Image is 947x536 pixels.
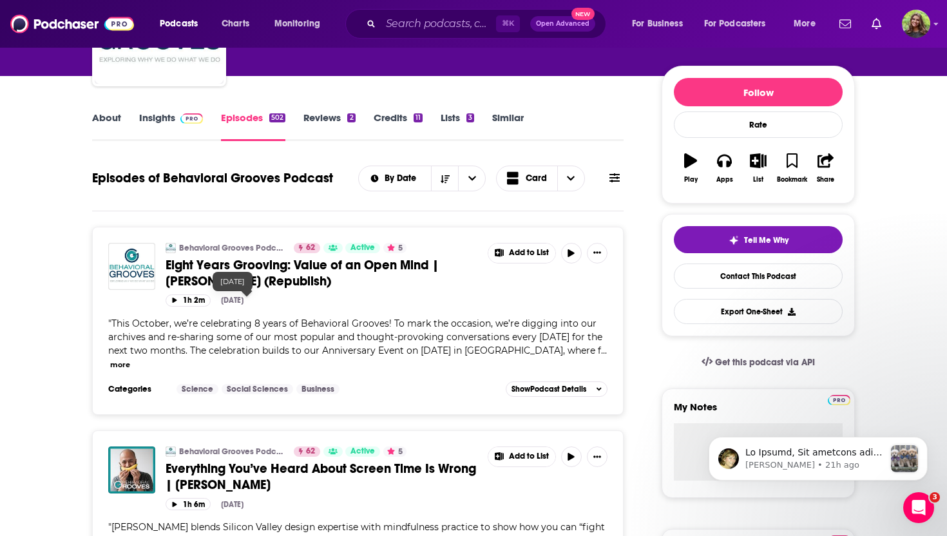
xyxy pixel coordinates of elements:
span: 62 [306,445,315,458]
img: Behavioral Grooves Podcast [166,243,176,253]
a: Behavioral Grooves Podcast [179,446,285,457]
button: open menu [151,14,215,34]
button: Show profile menu [902,10,930,38]
div: 2 [347,113,355,122]
a: Eight Years Grooving: Value of an Open Mind | [PERSON_NAME] (Republish) [166,257,479,289]
a: 62 [294,446,320,457]
span: Add to List [509,248,549,258]
a: Everything You’ve Heard About Screen Time Is Wrong | [PERSON_NAME] [166,461,479,493]
span: This October, we’re celebrating 8 years of Behavioral Grooves! To mark the occasion, we’re diggin... [108,318,602,356]
button: Share [809,145,843,191]
button: 1h 6m [166,498,211,510]
span: Logged in as reagan34226 [902,10,930,38]
div: [DATE] [221,500,244,509]
span: Charts [222,15,249,33]
img: User Profile [902,10,930,38]
span: For Podcasters [704,15,766,33]
img: Podchaser Pro [828,395,850,405]
a: Business [296,384,340,394]
button: Play [674,145,707,191]
button: 1h 2m [166,294,211,307]
div: 502 [269,113,285,122]
button: open menu [785,14,832,34]
span: Podcasts [160,15,198,33]
a: Everything You’ve Heard About Screen Time Is Wrong | Jay Vidyarthi [108,446,155,493]
span: " [108,318,602,356]
span: ⌘ K [496,15,520,32]
a: About [92,111,121,141]
a: Science [177,384,218,394]
a: Show notifications dropdown [834,13,856,35]
span: For Business [632,15,683,33]
span: Show Podcast Details [512,385,586,394]
span: Tell Me Why [744,235,789,245]
button: 5 [383,446,407,457]
span: Card [526,174,547,183]
button: open menu [265,14,337,34]
iframe: Intercom live chat [903,492,934,523]
div: List [753,176,763,184]
img: Podchaser Pro [180,113,203,124]
div: Play [684,176,698,184]
a: Episodes502 [221,111,285,141]
a: Show notifications dropdown [866,13,886,35]
span: Everything You’ve Heard About Screen Time Is Wrong | [PERSON_NAME] [166,461,476,493]
button: Sort Direction [431,166,458,191]
button: open menu [359,174,432,183]
button: Choose View [496,166,585,191]
button: open menu [696,14,785,34]
img: Eight Years Grooving: Value of an Open Mind | Jonathan Malesic (Republish) [108,243,155,290]
button: tell me why sparkleTell Me Why [674,226,843,253]
span: Open Advanced [536,21,589,27]
button: more [110,359,130,370]
span: Active [350,242,375,254]
label: My Notes [674,401,843,423]
a: Reviews2 [303,111,355,141]
a: Behavioral Grooves Podcast [179,243,285,253]
button: open menu [623,14,699,34]
a: Contact This Podcast [674,263,843,289]
button: ShowPodcast Details [506,381,607,397]
div: Rate [674,111,843,138]
button: Show More Button [488,244,555,263]
div: Apps [716,176,733,184]
div: 3 [466,113,474,122]
button: Export One-Sheet [674,299,843,324]
span: Get this podcast via API [715,357,815,368]
button: Follow [674,78,843,106]
button: Show More Button [587,446,607,467]
a: Get this podcast via API [691,347,825,378]
div: [DATE] [213,272,253,291]
button: 5 [383,243,407,253]
a: 62 [294,243,320,253]
a: Charts [213,14,257,34]
div: Share [817,176,834,184]
div: Search podcasts, credits, & more... [358,9,618,39]
span: 62 [306,242,315,254]
a: Pro website [828,393,850,405]
a: Active [345,243,380,253]
button: Open AdvancedNew [530,16,595,32]
button: Show More Button [587,243,607,263]
span: New [571,8,595,20]
a: Credits11 [374,111,423,141]
div: Bookmark [777,176,807,184]
a: Similar [492,111,524,141]
img: tell me why sparkle [729,235,739,245]
a: Lists3 [441,111,474,141]
img: Podchaser - Follow, Share and Rate Podcasts [10,12,134,36]
span: Monitoring [274,15,320,33]
a: InsightsPodchaser Pro [139,111,203,141]
img: Behavioral Grooves Podcast [166,446,176,457]
h3: Categories [108,384,166,394]
button: Show More Button [488,447,555,466]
